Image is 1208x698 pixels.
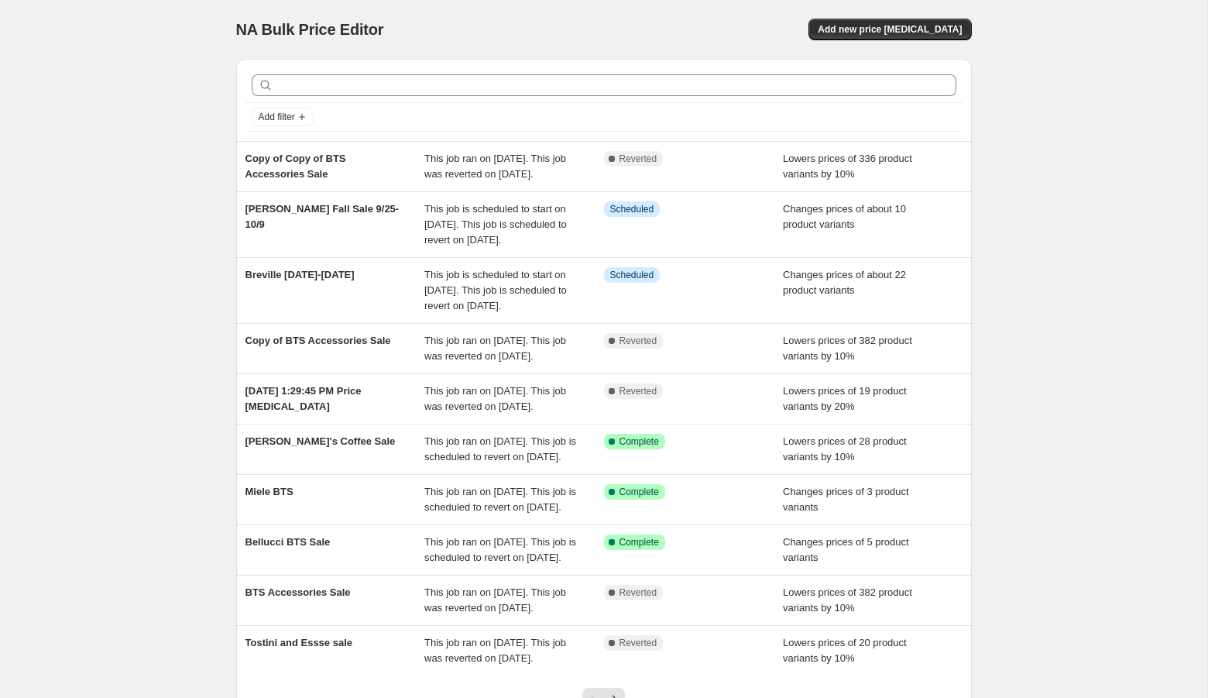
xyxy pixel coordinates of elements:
span: Breville [DATE]-[DATE] [245,269,355,280]
span: Bellucci BTS Sale [245,536,331,548]
span: Changes prices of about 22 product variants [783,269,906,296]
span: This job ran on [DATE]. This job is scheduled to revert on [DATE]. [424,435,576,462]
span: Miele BTS [245,486,293,497]
span: Changes prices of 5 product variants [783,536,909,563]
span: Reverted [619,153,657,165]
span: This job ran on [DATE]. This job was reverted on [DATE]. [424,586,566,614]
span: This job ran on [DATE]. This job was reverted on [DATE]. [424,637,566,664]
span: Scheduled [610,269,654,281]
span: This job ran on [DATE]. This job was reverted on [DATE]. [424,335,566,362]
span: This job is scheduled to start on [DATE]. This job is scheduled to revert on [DATE]. [424,203,567,246]
span: [DATE] 1:29:45 PM Price [MEDICAL_DATA] [245,385,362,412]
span: Complete [619,536,659,548]
span: Reverted [619,586,657,599]
span: This job ran on [DATE]. This job was reverted on [DATE]. [424,385,566,412]
span: Add filter [259,111,295,123]
span: This job ran on [DATE]. This job was reverted on [DATE]. [424,153,566,180]
span: BTS Accessories Sale [245,586,351,598]
span: This job ran on [DATE]. This job is scheduled to revert on [DATE]. [424,486,576,513]
span: Complete [619,435,659,448]
span: [PERSON_NAME]'s Coffee Sale [245,435,396,447]
button: Add filter [252,108,314,126]
span: Lowers prices of 19 product variants by 20% [783,385,907,412]
span: Tostini and Essse sale [245,637,352,648]
span: Changes prices of 3 product variants [783,486,909,513]
span: Reverted [619,335,657,347]
span: Lowers prices of 336 product variants by 10% [783,153,912,180]
span: NA Bulk Price Editor [236,21,384,38]
span: Copy of BTS Accessories Sale [245,335,391,346]
span: Lowers prices of 382 product variants by 10% [783,335,912,362]
span: Complete [619,486,659,498]
span: Scheduled [610,203,654,215]
span: Changes prices of about 10 product variants [783,203,906,230]
button: Add new price [MEDICAL_DATA] [808,19,971,40]
span: Lowers prices of 382 product variants by 10% [783,586,912,614]
span: This job is scheduled to start on [DATE]. This job is scheduled to revert on [DATE]. [424,269,567,311]
span: Copy of Copy of BTS Accessories Sale [245,153,346,180]
span: Reverted [619,637,657,649]
span: This job ran on [DATE]. This job is scheduled to revert on [DATE]. [424,536,576,563]
span: Reverted [619,385,657,397]
span: Lowers prices of 20 product variants by 10% [783,637,907,664]
span: Lowers prices of 28 product variants by 10% [783,435,907,462]
span: [PERSON_NAME] Fall Sale 9/25-10/9 [245,203,400,230]
span: Add new price [MEDICAL_DATA] [818,23,962,36]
